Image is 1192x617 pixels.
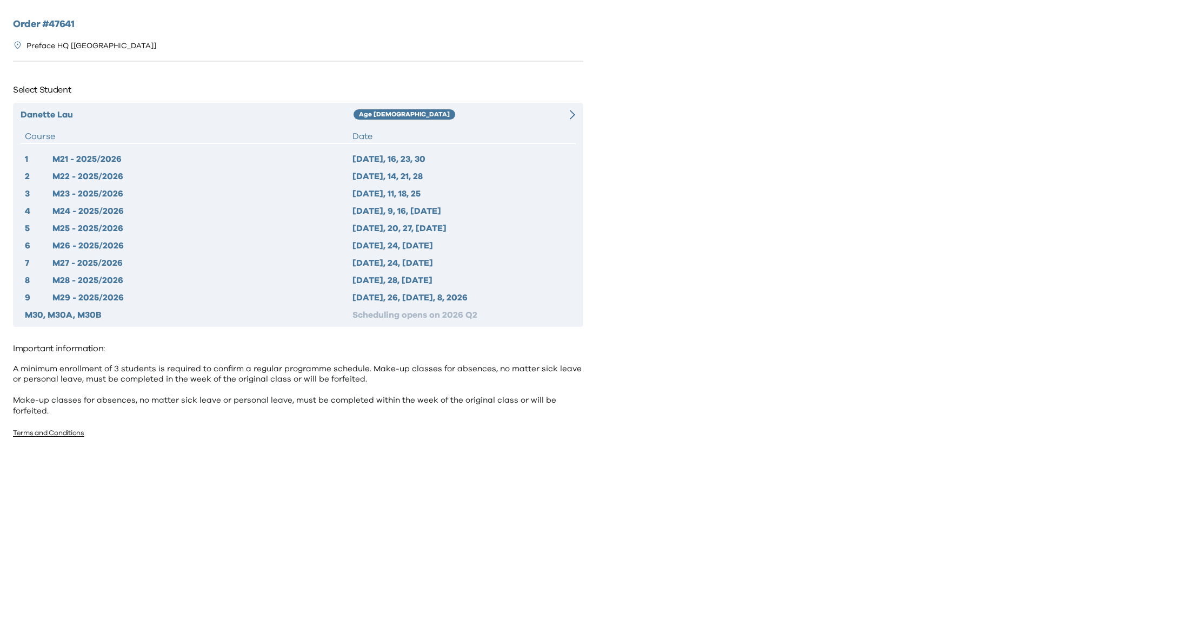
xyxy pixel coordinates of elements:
[25,130,352,143] div: Course
[352,291,571,304] div: [DATE], 26, [DATE], 8, 2026
[352,222,571,235] div: [DATE], 20, 27, [DATE]
[352,205,571,218] div: [DATE], 9, 16, [DATE]
[52,274,353,287] div: M28 - 2025/2026
[52,205,353,218] div: M24 - 2025/2026
[352,239,571,252] div: [DATE], 24, [DATE]
[25,291,52,304] div: 9
[352,257,571,270] div: [DATE], 24, [DATE]
[25,308,352,321] div: M30, M30A, M30B
[21,108,354,121] div: Danette Lau
[52,291,353,304] div: M29 - 2025/2026
[352,308,571,321] div: Scheduling opens on 2026 Q2
[13,364,583,417] p: A minimum enrollment of 3 students is required to confirm a regular programme schedule. Make-up c...
[25,274,52,287] div: 8
[352,130,571,143] div: Date
[25,170,52,183] div: 2
[352,187,571,200] div: [DATE], 11, 18, 25
[13,17,583,32] h2: Order # 47641
[13,430,84,437] a: Terms and Conditions
[52,222,353,235] div: M25 - 2025/2026
[352,274,571,287] div: [DATE], 28, [DATE]
[13,340,583,357] p: Important information:
[13,81,583,99] p: Select Student
[352,170,571,183] div: [DATE], 14, 21, 28
[25,222,52,235] div: 5
[52,170,353,183] div: M22 - 2025/2026
[25,257,52,270] div: 7
[25,153,52,166] div: 1
[52,257,353,270] div: M27 - 2025/2026
[26,41,156,52] p: Preface HQ [[GEOGRAPHIC_DATA]]
[25,205,52,218] div: 4
[25,187,52,200] div: 3
[354,109,455,120] div: Age [DEMOGRAPHIC_DATA]
[52,187,353,200] div: M23 - 2025/2026
[25,239,52,252] div: 6
[52,153,353,166] div: M21 - 2025/2026
[52,239,353,252] div: M26 - 2025/2026
[352,153,571,166] div: [DATE], 16, 23, 30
